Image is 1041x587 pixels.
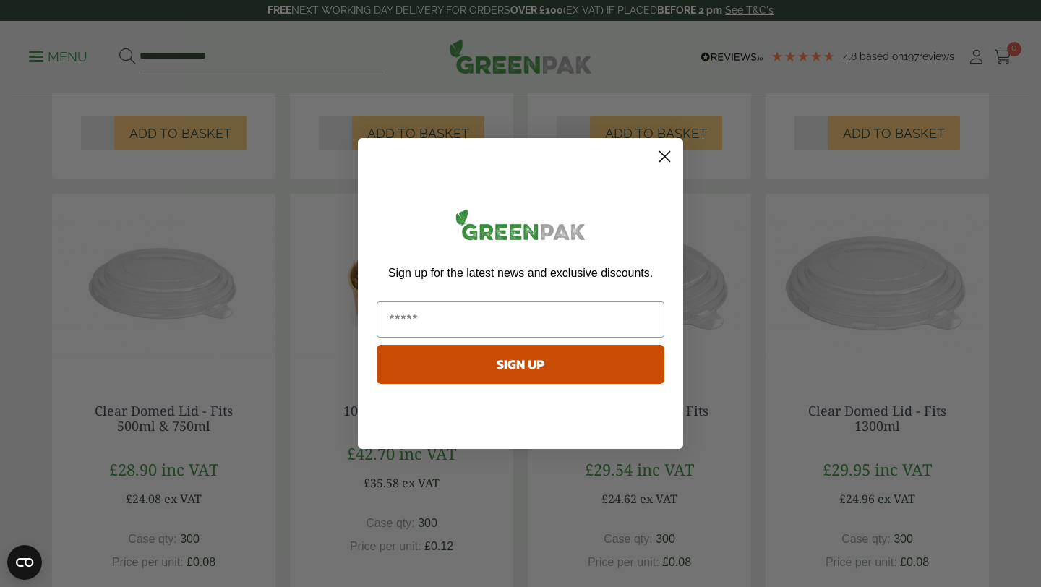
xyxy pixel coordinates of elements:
button: SIGN UP [377,345,664,384]
span: Sign up for the latest news and exclusive discounts. [388,267,653,279]
button: Close dialog [652,144,677,169]
button: Open CMP widget [7,545,42,580]
input: Email [377,301,664,338]
img: greenpak_logo [377,203,664,252]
